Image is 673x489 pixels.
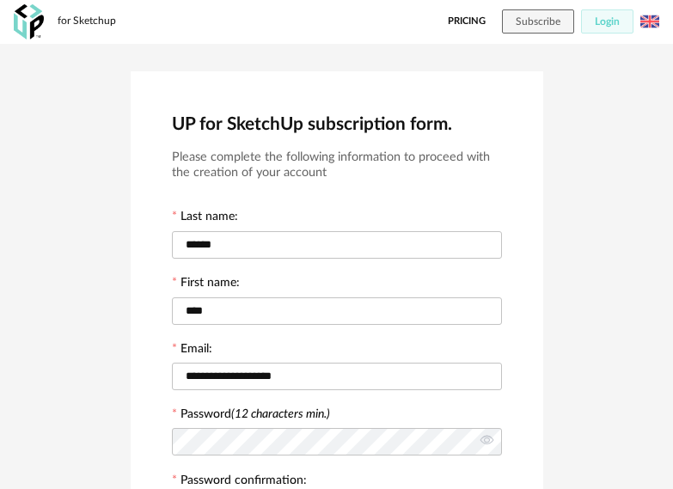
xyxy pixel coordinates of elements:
a: Pricing [448,9,486,34]
label: First name: [172,277,240,292]
span: Subscribe [516,16,560,27]
img: OXP [14,4,44,40]
label: Last name: [172,211,238,226]
span: Login [595,16,620,27]
button: Login [581,9,633,34]
h2: UP for SketchUp subscription form. [172,113,502,136]
label: Password [180,408,330,420]
img: us [640,12,659,31]
h3: Please complete the following information to proceed with the creation of your account [172,150,502,181]
label: Email: [172,343,212,358]
i: (12 characters min.) [231,408,330,420]
div: for Sketchup [58,15,116,28]
button: Subscribe [502,9,574,34]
